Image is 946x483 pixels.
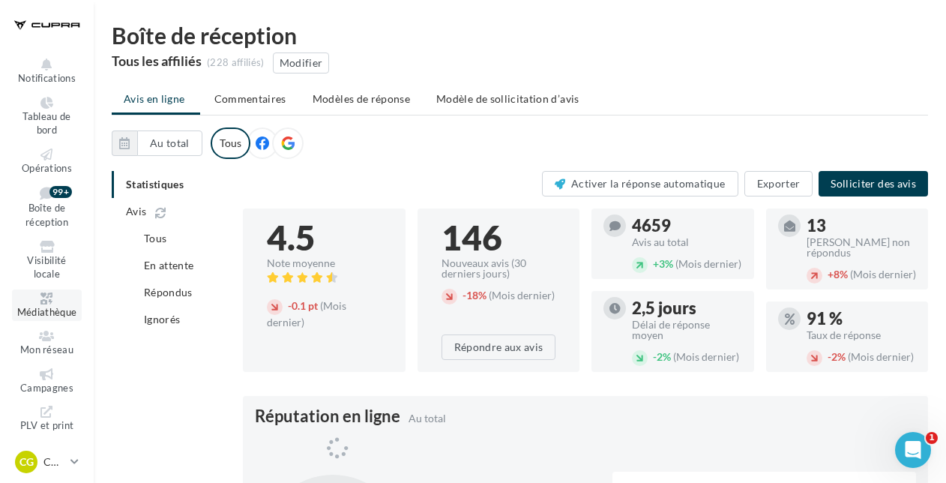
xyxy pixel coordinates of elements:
span: 8% [828,268,848,280]
span: - [653,350,657,363]
div: Avis au total [632,237,742,247]
div: 4659 [632,217,742,234]
div: 13 [807,217,917,234]
span: Modèles de réponse [313,92,410,105]
span: Modèle de sollicitation d’avis [436,92,579,105]
a: Médiathèque [12,289,82,322]
span: Réputation en ligne [255,408,400,424]
div: 99+ [49,186,72,198]
div: Nouveaux avis (30 derniers jours) [442,258,556,279]
span: 0.1 pt [288,299,318,312]
span: (Mois dernier) [850,268,916,280]
span: Mon réseau [20,343,73,355]
a: PLV et print personnalisable [12,403,82,463]
span: Ignorés [144,313,180,325]
span: En attente [144,259,194,271]
span: (Mois dernier) [675,257,741,270]
div: 4.5 [267,220,382,255]
span: Campagnes [20,382,73,394]
span: (Mois dernier) [489,289,555,301]
div: (228 affiliés) [207,56,265,70]
span: 1 [926,432,938,444]
span: (Mois dernier) [848,350,914,363]
div: 2,5 jours [632,300,742,316]
span: Tous [144,232,166,244]
a: Boîte de réception 99+ [12,183,82,231]
span: 18% [463,289,486,301]
button: Répondre aux avis [442,334,556,360]
a: Campagnes [12,365,82,397]
div: Tous les affiliés [112,54,202,67]
span: Répondus [144,286,193,298]
span: Tableau de bord [22,110,70,136]
span: (Mois dernier) [673,350,739,363]
a: Mon réseau [12,327,82,359]
span: - [828,350,831,363]
div: Délai de réponse moyen [632,319,742,340]
div: Taux de réponse [807,330,917,340]
button: Notifications [12,55,82,88]
button: Au total [112,130,202,156]
div: 146 [442,220,556,255]
span: 2% [828,350,846,363]
span: 3% [653,257,673,270]
div: Boîte de réception [112,24,928,46]
span: CG [19,454,34,469]
span: 2% [653,350,671,363]
div: Note moyenne [267,258,382,268]
span: PLV et print personnalisable [19,420,76,460]
span: Notifications [18,72,76,84]
button: Solliciter des avis [819,171,928,196]
a: Opérations [12,145,82,178]
button: Au total [137,130,202,156]
span: Au total [409,412,446,424]
iframe: Intercom live chat [895,432,931,468]
div: Tous [211,127,250,159]
p: CUPRA Gestionnaire [43,454,64,469]
span: Avis [126,204,146,219]
span: Commentaires [214,92,286,105]
span: Médiathèque [17,306,77,318]
a: CG CUPRA Gestionnaire [12,448,82,476]
button: Activer la réponse automatique [542,171,738,196]
span: - [288,299,292,312]
button: Modifier [273,52,330,73]
button: Exporter [744,171,813,196]
div: 91 % [807,310,917,327]
span: + [828,268,834,280]
span: - [463,289,466,301]
a: Tableau de bord [12,94,82,139]
span: Opérations [22,162,72,174]
span: (Mois dernier) [267,299,346,328]
span: Boîte de réception [25,202,68,229]
span: Visibilité locale [27,254,66,280]
div: [PERSON_NAME] non répondus [807,237,917,258]
span: + [653,257,659,270]
a: Visibilité locale [12,238,82,283]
